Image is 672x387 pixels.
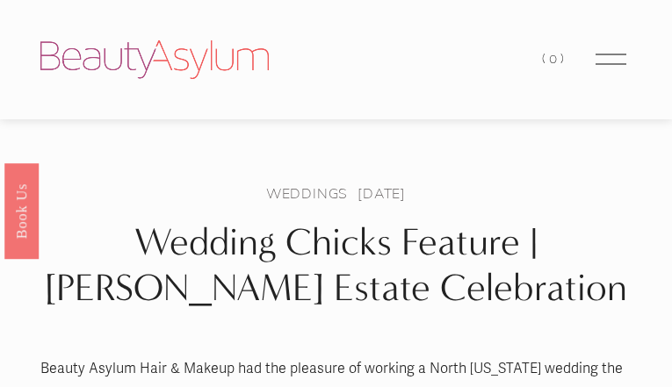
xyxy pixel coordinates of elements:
[40,40,269,79] img: Beauty Asylum | Bridal Hair &amp; Makeup Charlotte &amp; Atlanta
[358,183,406,203] span: [DATE]
[542,47,567,71] a: 0 items in cart
[560,51,567,67] span: )
[549,51,560,67] span: 0
[542,51,549,67] span: (
[40,219,632,312] h1: Wedding Chicks Feature | [PERSON_NAME] Estate Celebration
[4,162,39,258] a: Book Us
[266,183,348,203] a: Weddings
